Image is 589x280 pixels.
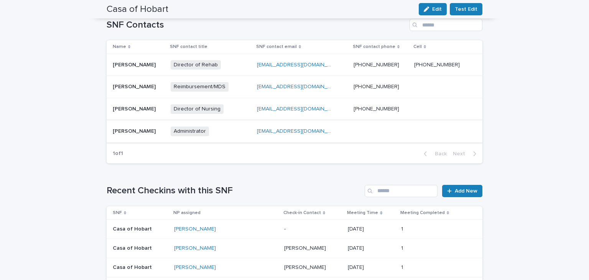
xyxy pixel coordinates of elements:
[365,185,438,197] input: Search
[348,244,365,252] p: [DATE]
[455,5,477,13] span: Test Edit
[113,226,168,232] p: Casa of Hobart
[348,263,365,271] p: [DATE]
[113,60,157,68] p: [PERSON_NAME]
[174,264,216,271] a: [PERSON_NAME]
[174,245,216,252] a: [PERSON_NAME]
[107,220,482,239] tr: Casa of Hobart[PERSON_NAME] -- [DATE][DATE] 11
[354,84,399,89] a: [PHONE_NUMBER]
[107,144,129,163] p: 1 of 1
[401,263,405,271] p: 1
[171,60,221,70] span: Director of Rehab
[347,209,378,217] p: Meeting Time
[401,244,405,252] p: 1
[107,98,482,120] tr: [PERSON_NAME][PERSON_NAME] Director of Nursing[EMAIL_ADDRESS][DOMAIN_NAME] [PHONE_NUMBER]
[174,226,216,232] a: [PERSON_NAME]
[107,120,482,142] tr: [PERSON_NAME][PERSON_NAME] Administrator[EMAIL_ADDRESS][DOMAIN_NAME]
[257,84,344,89] a: [EMAIL_ADDRESS][DOMAIN_NAME]
[284,224,287,232] p: -
[430,151,447,156] span: Back
[257,128,344,134] a: [EMAIL_ADDRESS][DOMAIN_NAME]
[450,3,482,15] button: Test Edit
[257,106,344,112] a: [EMAIL_ADDRESS][DOMAIN_NAME]
[107,185,362,196] h1: Recent Checkins with this SNF
[283,209,321,217] p: Check-in Contact
[171,104,224,114] span: Director of Nursing
[453,151,470,156] span: Next
[113,245,168,252] p: Casa of Hobart
[107,239,482,258] tr: Casa of Hobart[PERSON_NAME] [PERSON_NAME][PERSON_NAME] [DATE][DATE] 11
[354,106,399,112] a: [PHONE_NUMBER]
[107,76,482,98] tr: [PERSON_NAME][PERSON_NAME] Reimbursement/MDS[EMAIL_ADDRESS][DOMAIN_NAME] [PHONE_NUMBER]
[173,209,201,217] p: NP assigned
[413,43,422,51] p: Cell
[256,43,297,51] p: SNF contact email
[455,188,477,194] span: Add New
[107,20,406,31] h1: SNF Contacts
[113,127,157,135] p: [PERSON_NAME]
[113,104,157,112] p: [PERSON_NAME]
[107,54,482,76] tr: [PERSON_NAME][PERSON_NAME] Director of Rehab[EMAIL_ADDRESS][DOMAIN_NAME] [PHONE_NUMBER] [PHONE_NU...
[442,185,482,197] a: Add New
[113,209,122,217] p: SNF
[450,150,482,157] button: Next
[113,82,157,90] p: [PERSON_NAME]
[418,150,450,157] button: Back
[401,224,405,232] p: 1
[107,258,482,277] tr: Casa of Hobart[PERSON_NAME] [PERSON_NAME][PERSON_NAME] [DATE][DATE] 11
[171,127,209,136] span: Administrator
[353,43,395,51] p: SNF contact phone
[113,264,168,271] p: Casa of Hobart
[171,82,229,92] span: Reimbursement/MDS
[414,62,460,68] a: [PHONE_NUMBER]
[432,7,442,12] span: Edit
[400,209,445,217] p: Meeting Completed
[348,224,365,232] p: [DATE]
[419,3,447,15] button: Edit
[354,62,399,68] a: [PHONE_NUMBER]
[113,43,126,51] p: Name
[284,244,327,252] p: [PERSON_NAME]
[257,62,344,68] a: [EMAIL_ADDRESS][DOMAIN_NAME]
[107,4,168,15] h2: Casa of Hobart
[284,263,327,271] p: [PERSON_NAME]
[410,19,482,31] input: Search
[170,43,207,51] p: SNF contact title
